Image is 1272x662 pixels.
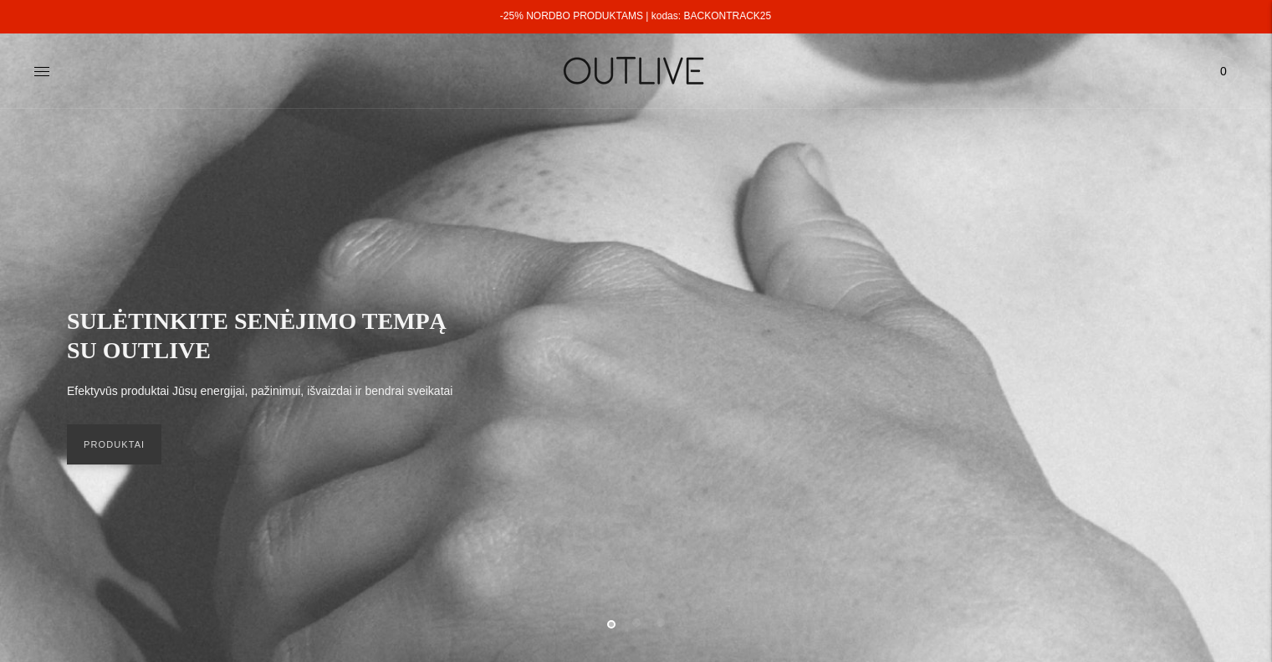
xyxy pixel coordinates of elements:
button: Move carousel to slide 2 [632,618,641,627]
a: -25% NORDBO PRODUKTAMS | kodas: BACKONTRACK25 [500,10,771,22]
button: Move carousel to slide 1 [607,620,616,629]
img: OUTLIVE [531,42,740,100]
a: PRODUKTAI [67,424,161,464]
a: 0 [1208,53,1239,90]
span: 0 [1212,59,1235,83]
h2: SULĖTINKITE SENĖJIMO TEMPĄ SU OUTLIVE [67,306,468,365]
p: Efektyvūs produktai Jūsų energijai, pažinimui, išvaizdai ir bendrai sveikatai [67,382,452,402]
button: Move carousel to slide 3 [656,618,665,627]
